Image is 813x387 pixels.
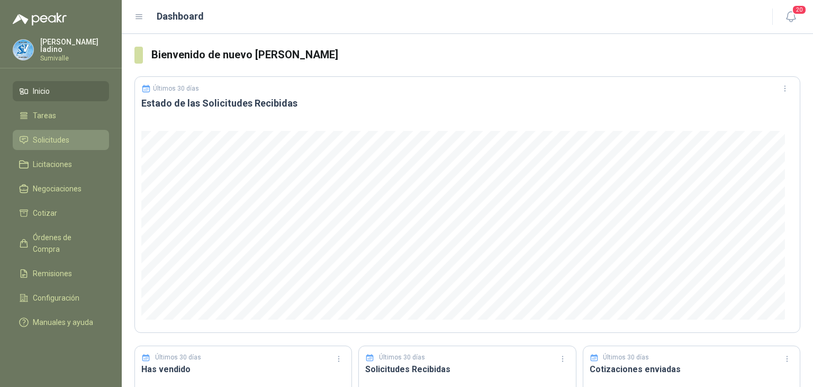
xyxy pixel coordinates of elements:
[13,13,67,25] img: Logo peakr
[33,183,82,195] span: Negociaciones
[40,38,109,53] p: [PERSON_NAME] ladino
[33,134,69,146] span: Solicitudes
[33,207,57,219] span: Cotizar
[141,97,793,110] h3: Estado de las Solicitudes Recibidas
[151,47,800,63] h3: Bienvenido de nuevo [PERSON_NAME]
[33,316,93,328] span: Manuales y ayuda
[33,232,99,255] span: Órdenes de Compra
[13,40,33,60] img: Company Logo
[33,159,72,170] span: Licitaciones
[13,227,109,259] a: Órdenes de Compra
[155,353,201,363] p: Últimos 30 días
[33,85,50,97] span: Inicio
[13,130,109,150] a: Solicitudes
[40,55,109,61] p: Sumivalle
[157,9,204,24] h1: Dashboard
[590,363,793,376] h3: Cotizaciones enviadas
[13,179,109,199] a: Negociaciones
[13,288,109,308] a: Configuración
[13,81,109,101] a: Inicio
[13,312,109,332] a: Manuales y ayuda
[153,85,199,92] p: Últimos 30 días
[33,268,72,279] span: Remisiones
[13,263,109,284] a: Remisiones
[13,154,109,174] a: Licitaciones
[141,363,345,376] h3: Has vendido
[33,110,56,121] span: Tareas
[13,105,109,126] a: Tareas
[603,353,649,363] p: Últimos 30 días
[13,203,109,223] a: Cotizar
[781,7,800,27] button: 20
[379,353,425,363] p: Últimos 30 días
[792,5,807,15] span: 20
[33,292,79,304] span: Configuración
[365,363,569,376] h3: Solicitudes Recibidas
